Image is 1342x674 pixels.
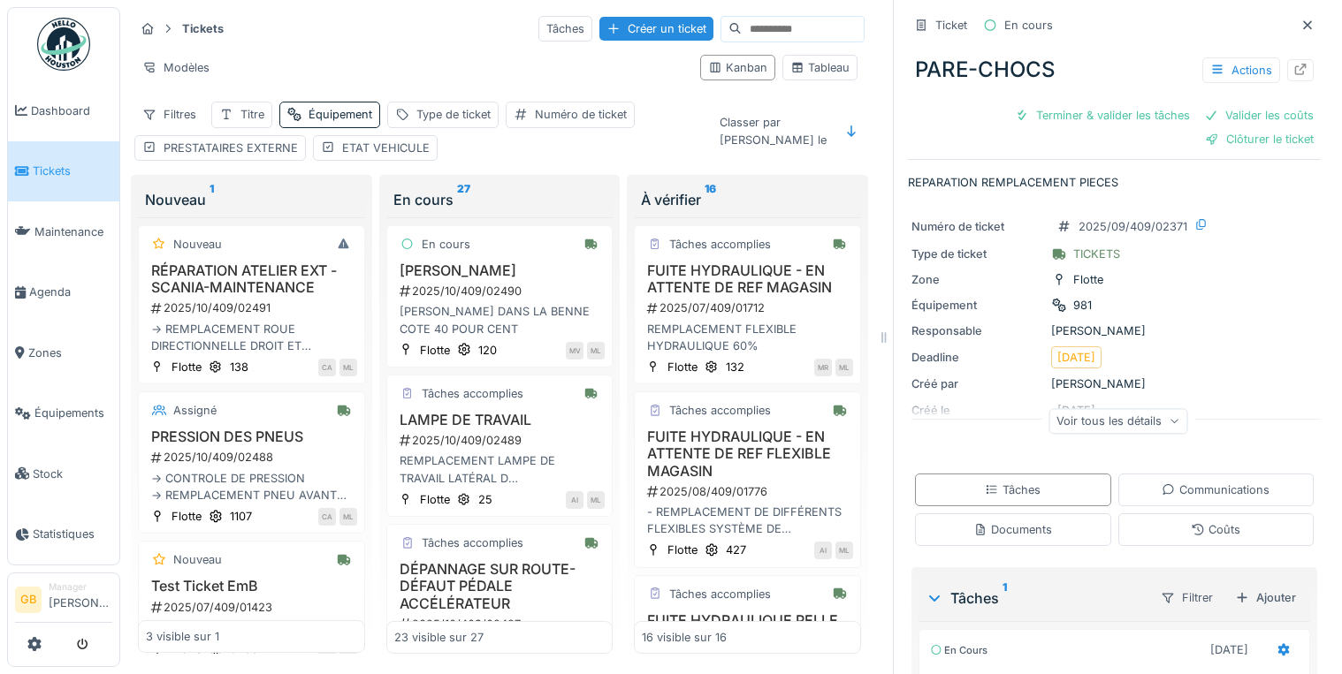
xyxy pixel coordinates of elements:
a: GB Manager[PERSON_NAME] [15,580,112,623]
h3: FUITE HYDRAULIQUE - EN ATTENTE DE REF FLEXIBLE MAGASIN [642,428,853,480]
div: Responsable [911,322,1044,339]
div: CA [318,359,336,376]
div: Flotte [172,359,202,375]
div: Ticket [935,17,967,34]
div: Terminer & valider les tâches [1008,103,1197,127]
div: Kanban [708,59,767,76]
a: Tickets [8,141,119,202]
div: ML [339,508,357,526]
h3: LAMPE DE TRAVAIL [394,412,606,428]
div: Flotte [420,342,450,359]
div: Numéro de ticket [535,106,627,123]
span: Stock [33,466,112,482]
div: À vérifier [641,189,854,210]
a: Dashboard [8,80,119,141]
div: 2025/10/409/02488 [149,449,357,466]
div: Flotte [420,491,450,508]
div: 2025/10/409/02490 [398,283,606,299]
div: Flotte [667,541,698,558]
div: TICKETS [1073,246,1120,262]
div: 120 [478,342,497,359]
div: Ajouter [1228,586,1303,610]
div: 2025/10/409/02491 [149,299,357,316]
div: 2025/09/409/02371 [1079,218,1187,235]
li: [PERSON_NAME] [49,580,112,618]
a: Stock [8,443,119,504]
div: Filtres [134,102,204,127]
a: Maintenance [8,201,119,262]
div: MR [814,359,832,376]
span: Agenda [29,284,112,300]
div: Voir tous les détails [1048,408,1187,434]
a: Zones [8,322,119,383]
p: REPARATION REMPLACEMENT PIECES [908,174,1321,191]
sup: 27 [457,189,470,210]
div: Clôturer le ticket [1198,127,1321,151]
h3: Test Ticket EmB [146,578,357,594]
div: Équipement [309,106,372,123]
div: Valider les coûts [1197,103,1321,127]
div: 2025/07/409/01423 [149,599,357,616]
h3: PRESSION DES PNEUS [146,428,357,445]
div: AI [566,491,583,509]
div: 3 visible sur 1 [146,629,219,646]
div: -> CONTROLE DE PRESSION -> REMPLACEMENT PNEU AVANT GAUCHE -> REMPLACEMENT AMPOULE FEU ARRIÈRE DROIT [146,470,357,504]
div: PARE-CHOCS [908,47,1321,93]
div: Flotte [1073,271,1103,288]
h3: FUITE HYDRAULIQUE - EN ATTENTE DE REF MAGASIN [642,262,853,296]
strong: Tickets [175,20,231,37]
div: -> REMPLACEMENT ROUE DIRECTIONNELLE DROIT ET DÉPOSER LE VÉHICULE CHEZ SCANIA POUR LA MAINTENANCE ... [146,321,357,354]
div: CA [318,508,336,526]
div: Coûts [1191,521,1240,538]
div: PRESTATAIRES EXTERNE [164,140,298,156]
div: Créer un ticket [599,17,713,41]
div: Assigné [173,402,217,419]
div: MV [566,342,583,360]
div: 138 [230,359,248,375]
div: Type de ticket [911,246,1044,262]
span: Tickets [33,163,112,179]
div: 23 visible sur 27 [394,629,484,646]
sup: 16 [705,189,716,210]
div: Flotte [667,359,698,375]
div: Nouveau [173,236,222,253]
sup: 1 [1003,587,1007,609]
div: [DATE] [1210,641,1248,658]
div: Tableau [790,59,850,76]
div: Documents [973,521,1052,538]
div: Modèles [134,55,217,80]
div: Tâches accomplies [669,586,771,602]
div: Tâches accomplies [669,236,771,253]
li: GB [15,587,42,613]
div: ML [587,342,605,360]
div: En cours [422,236,470,253]
div: [PERSON_NAME] [911,322,1317,339]
div: 2025/10/409/02487 [398,616,606,632]
span: Dashboard [31,102,112,119]
div: ML [835,541,853,559]
span: Maintenance [34,223,112,240]
div: Numéro de ticket [911,218,1044,235]
div: Créé par [911,375,1044,392]
div: Manager [49,580,112,594]
h3: RÉPARATION ATELIER EXT -SCANIA-MAINTENANCE [146,262,357,296]
div: AI [814,541,832,559]
div: En cours [1004,17,1053,34]
div: En cours [930,643,987,658]
div: Filtrer [1153,585,1221,610]
span: Zones [28,345,112,361]
div: ML [835,359,853,376]
div: Zone [911,271,1044,288]
h3: FUITE HYDRAULIQUE PELLE CÔTÉ DROIT - EN ATTENTE DE REF MAGASIN [642,612,853,663]
div: ML [339,359,357,376]
div: [DATE] [1057,349,1095,366]
div: 1107 [230,508,252,525]
div: - REMPLACEMENT DE DIFFÉRENTS FLEXIBLES SYSTÈME DE FERMETURE CROCHET ET BRAS - NIVEAU HYDRAULIQUE [642,504,853,537]
img: Badge_color-CXgf-gQk.svg [37,18,90,71]
div: [PERSON_NAME] DANS LA BENNE COTE 40 POUR CENT [394,303,606,337]
div: REMPLACEMENT LAMPE DE TRAVAIL LATÉRAL D (OCCASION) [394,452,606,486]
div: ML [587,491,605,509]
a: Agenda [8,262,119,323]
div: Classer par [PERSON_NAME] le [712,110,835,152]
div: 427 [726,541,746,558]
